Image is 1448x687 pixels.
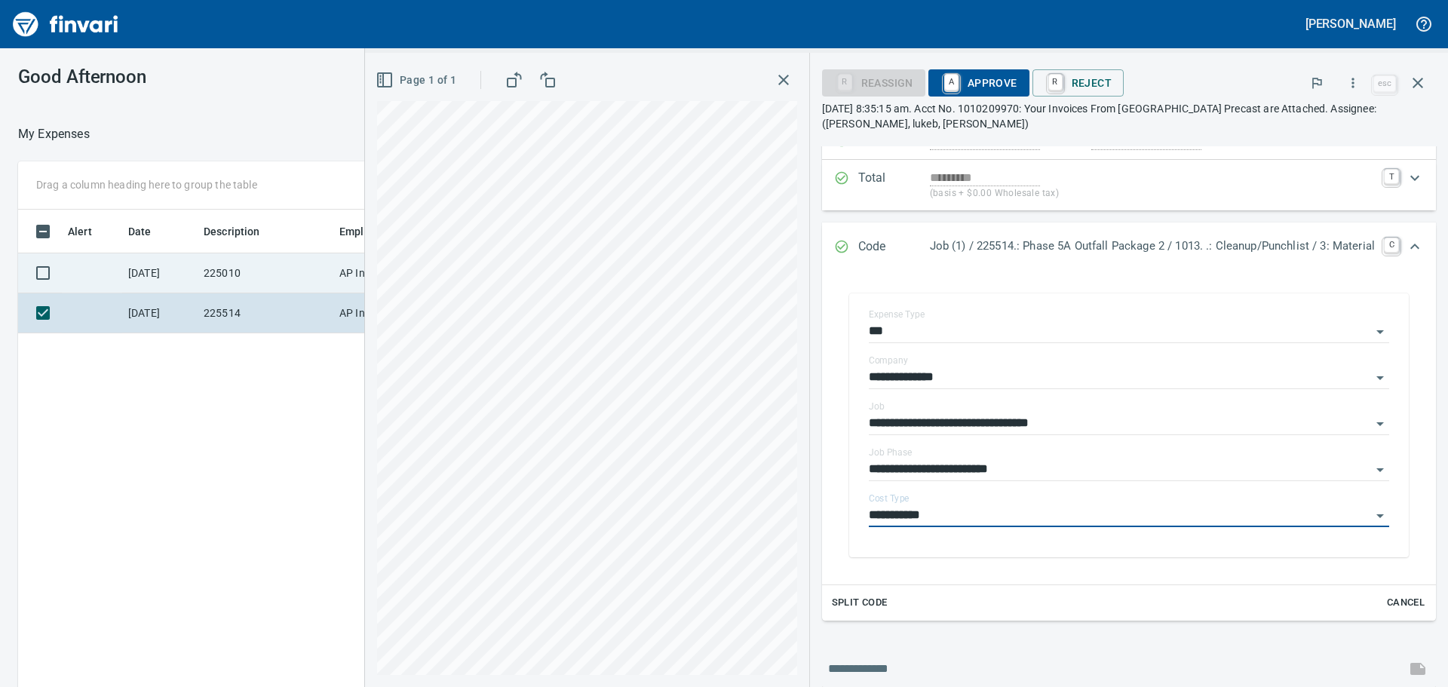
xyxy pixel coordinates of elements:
[869,356,908,365] label: Company
[822,222,1436,272] div: Expand
[36,177,257,192] p: Drag a column heading here to group the table
[1370,367,1391,388] button: Open
[1370,413,1391,434] button: Open
[1382,591,1430,615] button: Cancel
[869,310,925,319] label: Expense Type
[339,222,407,241] span: Employee
[333,293,446,333] td: AP Invoices
[858,169,930,201] p: Total
[122,253,198,293] td: [DATE]
[204,222,260,241] span: Description
[9,6,122,42] img: Finvari
[1302,12,1400,35] button: [PERSON_NAME]
[1300,66,1333,100] button: Flag
[68,222,112,241] span: Alert
[204,222,280,241] span: Description
[1370,321,1391,342] button: Open
[940,70,1017,96] span: Approve
[822,101,1436,131] p: [DATE] 8:35:15 am. Acct No. 1010209970: Your Invoices From [GEOGRAPHIC_DATA] Precast are Attached...
[832,594,888,612] span: Split Code
[1384,169,1399,184] a: T
[869,494,910,503] label: Cost Type
[1032,69,1124,97] button: RReject
[18,66,339,87] h3: Good Afternoon
[198,253,333,293] td: 225010
[928,69,1029,97] button: AApprove
[68,222,92,241] span: Alert
[1400,651,1436,687] span: This records your message into the invoice and notifies anyone mentioned
[944,74,959,90] a: A
[1370,505,1391,526] button: Open
[373,66,462,94] button: Page 1 of 1
[1385,594,1426,612] span: Cancel
[858,238,930,257] p: Code
[1336,66,1370,100] button: More
[869,402,885,411] label: Job
[379,71,456,90] span: Page 1 of 1
[128,222,171,241] span: Date
[822,160,1436,210] div: Expand
[18,125,90,143] p: My Expenses
[1373,75,1396,92] a: esc
[1305,16,1396,32] h5: [PERSON_NAME]
[333,253,446,293] td: AP Invoices
[339,222,388,241] span: Employee
[869,448,912,457] label: Job Phase
[1370,65,1436,101] span: Close invoice
[930,186,1375,201] p: (basis + $0.00 Wholesale tax)
[128,222,152,241] span: Date
[198,293,333,333] td: 225514
[1370,459,1391,480] button: Open
[1045,70,1112,96] span: Reject
[822,75,925,88] div: Reassign
[1048,74,1063,90] a: R
[828,591,891,615] button: Split Code
[822,272,1436,621] div: Expand
[1384,238,1399,253] a: C
[930,238,1375,255] p: Job (1) / 225514.: Phase 5A Outfall Package 2 / 1013. .: Cleanup/Punchlist / 3: Material
[18,125,90,143] nav: breadcrumb
[122,293,198,333] td: [DATE]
